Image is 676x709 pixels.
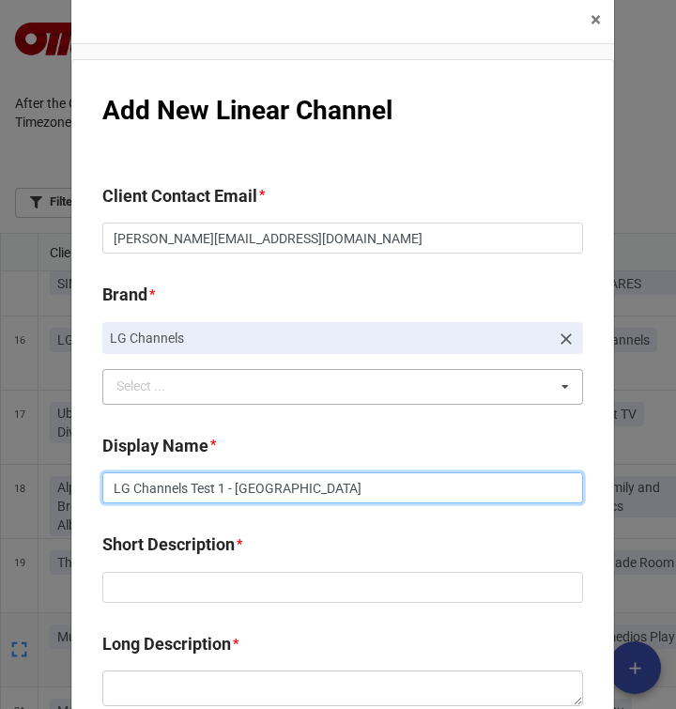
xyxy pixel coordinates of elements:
p: LG Channels [110,329,549,347]
label: Client Contact Email [102,183,257,209]
div: Select ... [112,376,192,397]
b: Add New Linear Channel [102,95,392,126]
label: Brand [102,282,147,308]
label: Long Description [102,631,231,657]
span: × [591,8,601,31]
label: Display Name [102,433,208,459]
label: Short Description [102,532,235,558]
